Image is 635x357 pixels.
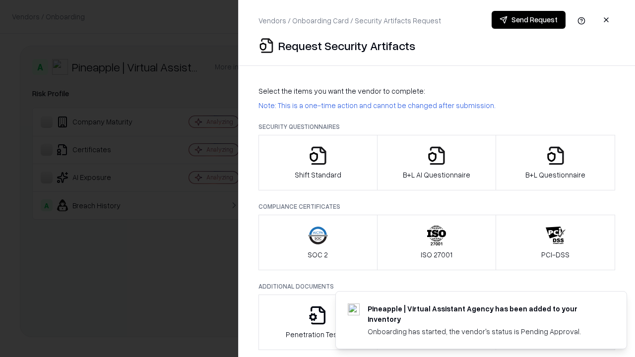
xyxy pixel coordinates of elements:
[258,282,615,291] p: Additional Documents
[368,303,603,324] div: Pineapple | Virtual Assistant Agency has been added to your inventory
[258,215,378,270] button: SOC 2
[525,170,585,180] p: B+L Questionnaire
[348,303,360,315] img: trypineapple.com
[421,249,452,260] p: ISO 27001
[541,249,570,260] p: PCI-DSS
[368,326,603,337] div: Onboarding has started, the vendor's status is Pending Approval.
[258,135,378,190] button: Shift Standard
[492,11,566,29] button: Send Request
[258,122,615,131] p: Security Questionnaires
[258,100,615,111] p: Note: This is a one-time action and cannot be changed after submission.
[377,135,497,190] button: B+L AI Questionnaire
[258,86,615,96] p: Select the items you want the vendor to complete:
[377,215,497,270] button: ISO 27001
[286,329,350,340] p: Penetration Testing
[403,170,470,180] p: B+L AI Questionnaire
[258,295,378,350] button: Penetration Testing
[496,135,615,190] button: B+L Questionnaire
[295,170,341,180] p: Shift Standard
[258,202,615,211] p: Compliance Certificates
[278,38,415,54] p: Request Security Artifacts
[496,215,615,270] button: PCI-DSS
[308,249,328,260] p: SOC 2
[258,15,441,26] p: Vendors / Onboarding Card / Security Artifacts Request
